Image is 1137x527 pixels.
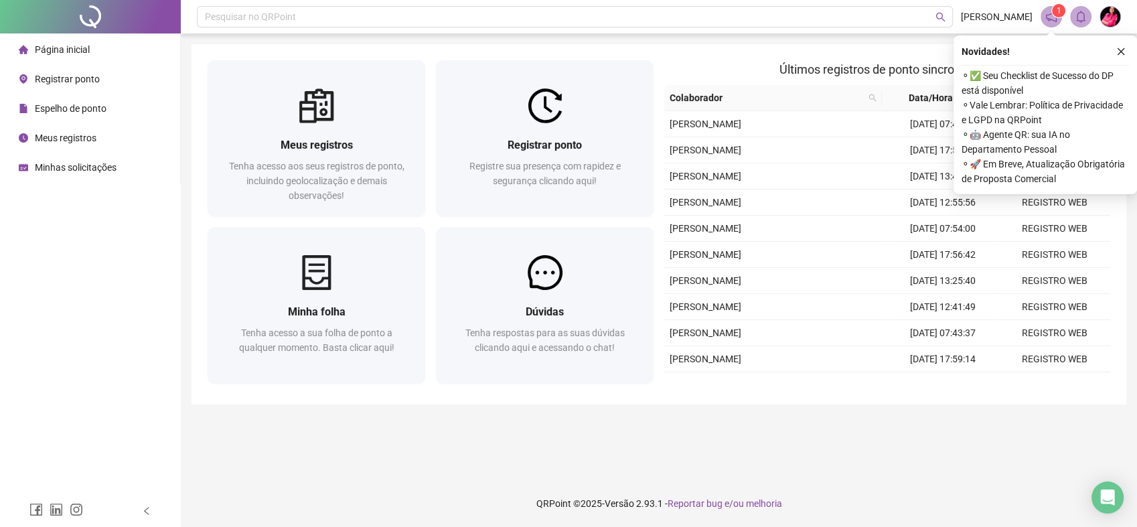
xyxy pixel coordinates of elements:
span: search [935,12,945,22]
span: notification [1045,11,1057,23]
span: Reportar bug e/ou melhoria [668,498,782,509]
span: Novidades ! [962,44,1010,59]
td: [DATE] 17:59:34 [887,137,999,163]
a: Minha folhaTenha acesso a sua folha de ponto a qualquer momento. Basta clicar aqui! [208,227,425,383]
span: [PERSON_NAME] [670,327,741,338]
span: Registre sua presença com rapidez e segurança clicando aqui! [469,161,621,186]
span: linkedin [50,503,63,516]
span: close [1116,47,1126,56]
span: ⚬ 🤖 Agente QR: sua IA no Departamento Pessoal [962,127,1129,157]
td: REGISTRO WEB [999,320,1111,346]
span: Minhas solicitações [35,162,117,173]
div: Open Intercom Messenger [1091,481,1124,514]
span: Página inicial [35,44,90,55]
span: schedule [19,163,28,172]
img: 83957 [1100,7,1120,27]
span: instagram [70,503,83,516]
span: Versão [605,498,634,509]
span: Data/Hora [887,90,974,105]
span: Registrar ponto [35,74,100,84]
td: [DATE] 07:42:06 [887,111,999,137]
span: [PERSON_NAME] [670,275,741,286]
span: facebook [29,503,43,516]
span: [PERSON_NAME] [961,9,1033,24]
span: Meus registros [281,139,353,151]
span: search [868,94,877,102]
span: ⚬ ✅ Seu Checklist de Sucesso do DP está disponível [962,68,1129,98]
td: [DATE] 17:59:14 [887,346,999,372]
span: clock-circle [19,133,28,143]
td: REGISTRO WEB [999,242,1111,268]
td: REGISTRO WEB [999,346,1111,372]
td: REGISTRO WEB [999,372,1111,398]
span: [PERSON_NAME] [670,354,741,364]
span: search [866,88,879,108]
span: Tenha acesso a sua folha de ponto a qualquer momento. Basta clicar aqui! [239,327,394,353]
span: [PERSON_NAME] [670,223,741,234]
span: Registrar ponto [508,139,582,151]
span: file [19,104,28,113]
span: Meus registros [35,133,96,143]
td: REGISTRO WEB [999,294,1111,320]
span: Dúvidas [526,305,564,318]
span: [PERSON_NAME] [670,197,741,208]
span: [PERSON_NAME] [670,119,741,129]
td: [DATE] 12:55:56 [887,190,999,216]
span: [PERSON_NAME] [670,145,741,155]
span: ⚬ Vale Lembrar: Política de Privacidade e LGPD na QRPoint [962,98,1129,127]
span: Últimos registros de ponto sincronizados [779,62,996,76]
a: Meus registrosTenha acesso aos seus registros de ponto, incluindo geolocalização e demais observa... [208,60,425,216]
td: REGISTRO WEB [999,190,1111,216]
footer: QRPoint © 2025 - 2.93.1 - [181,480,1137,527]
span: Colaborador [670,90,863,105]
td: [DATE] 13:17:10 [887,372,999,398]
td: [DATE] 13:45:15 [887,163,999,190]
span: Tenha respostas para as suas dúvidas clicando aqui e acessando o chat! [465,327,625,353]
span: home [19,45,28,54]
td: REGISTRO WEB [999,268,1111,294]
span: left [142,506,151,516]
sup: 1 [1052,4,1065,17]
span: Espelho de ponto [35,103,106,114]
span: 1 [1057,6,1061,15]
span: ⚬ 🚀 Em Breve, Atualização Obrigatória de Proposta Comercial [962,157,1129,186]
span: [PERSON_NAME] [670,171,741,181]
span: bell [1075,11,1087,23]
td: [DATE] 07:43:37 [887,320,999,346]
span: environment [19,74,28,84]
span: Minha folha [288,305,346,318]
span: [PERSON_NAME] [670,301,741,312]
td: [DATE] 07:54:00 [887,216,999,242]
td: REGISTRO WEB [999,216,1111,242]
td: [DATE] 17:56:42 [887,242,999,268]
th: Data/Hora [882,85,990,111]
span: [PERSON_NAME] [670,249,741,260]
a: DúvidasTenha respostas para as suas dúvidas clicando aqui e acessando o chat! [436,227,654,383]
span: Tenha acesso aos seus registros de ponto, incluindo geolocalização e demais observações! [229,161,404,201]
td: [DATE] 13:25:40 [887,268,999,294]
a: Registrar pontoRegistre sua presença com rapidez e segurança clicando aqui! [436,60,654,216]
td: [DATE] 12:41:49 [887,294,999,320]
